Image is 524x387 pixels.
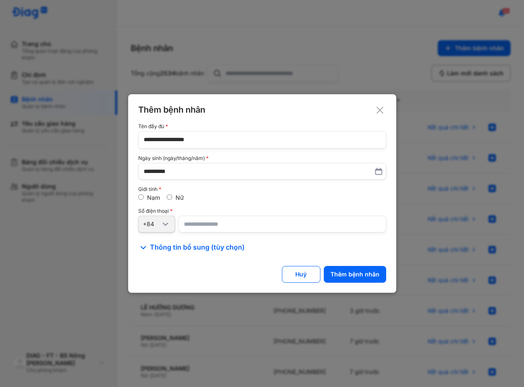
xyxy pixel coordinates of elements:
button: Huỷ [282,266,320,283]
span: Thông tin bổ sung (tùy chọn) [150,243,245,253]
div: Ngày sinh (ngày/tháng/năm) [138,155,386,161]
div: Tên đầy đủ [138,124,386,129]
button: Thêm bệnh nhân [324,266,386,283]
label: Nam [147,194,160,201]
label: Nữ [176,194,184,201]
div: Thêm bệnh nhân [330,271,379,278]
div: Giới tính [138,186,386,192]
div: Số điện thoại [138,208,386,214]
div: Thêm bệnh nhân [138,104,386,115]
div: +84 [143,220,160,228]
